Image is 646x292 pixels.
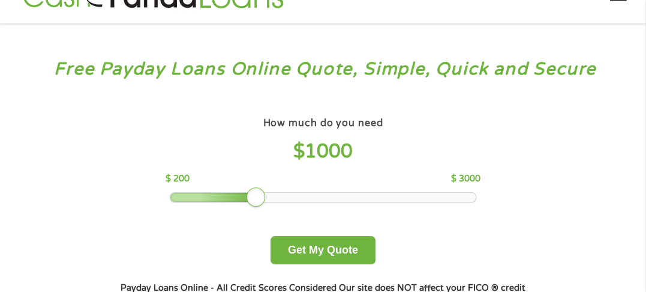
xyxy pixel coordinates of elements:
button: Get My Quote [271,236,375,264]
h4: $ [166,139,480,164]
h3: Free Payday Loans Online Quote, Simple, Quick and Secure [35,58,612,81]
h4: How much do you need [263,117,383,130]
span: 1000 [305,140,353,163]
p: $ 200 [166,172,190,186]
p: $ 3000 [451,172,480,186]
